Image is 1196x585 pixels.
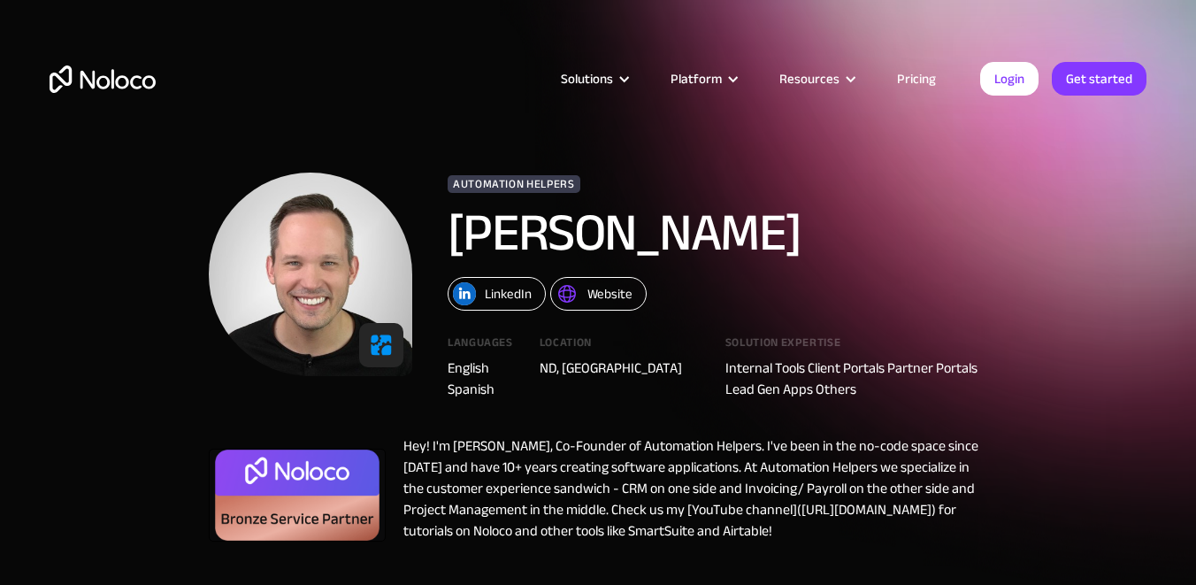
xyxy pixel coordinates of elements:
div: Resources [757,67,875,90]
div: Resources [779,67,839,90]
div: Platform [648,67,757,90]
a: Get started [1052,62,1146,96]
div: Internal Tools Client Portals Partner Portals Lead Gen Apps Others [725,358,987,400]
a: LinkedIn [448,277,546,311]
div: Solutions [539,67,648,90]
div: English Spanish [448,358,513,400]
div: Solution expertise [725,337,987,358]
div: LinkedIn [485,282,532,305]
div: Location [540,337,699,358]
div: Automation Helpers [448,175,580,193]
a: Login [980,62,1039,96]
div: Website [587,282,632,305]
div: ND, [GEOGRAPHIC_DATA] [540,358,699,379]
div: Languages [448,337,513,358]
a: home [50,65,156,93]
div: Platform [671,67,722,90]
div: Hey! I'm [PERSON_NAME], Co-Founder of Automation Helpers. I've been in the no-code space since [D... [386,435,987,550]
a: Pricing [875,67,958,90]
a: Website [550,277,647,311]
h1: [PERSON_NAME] [448,206,934,259]
div: Solutions [561,67,613,90]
